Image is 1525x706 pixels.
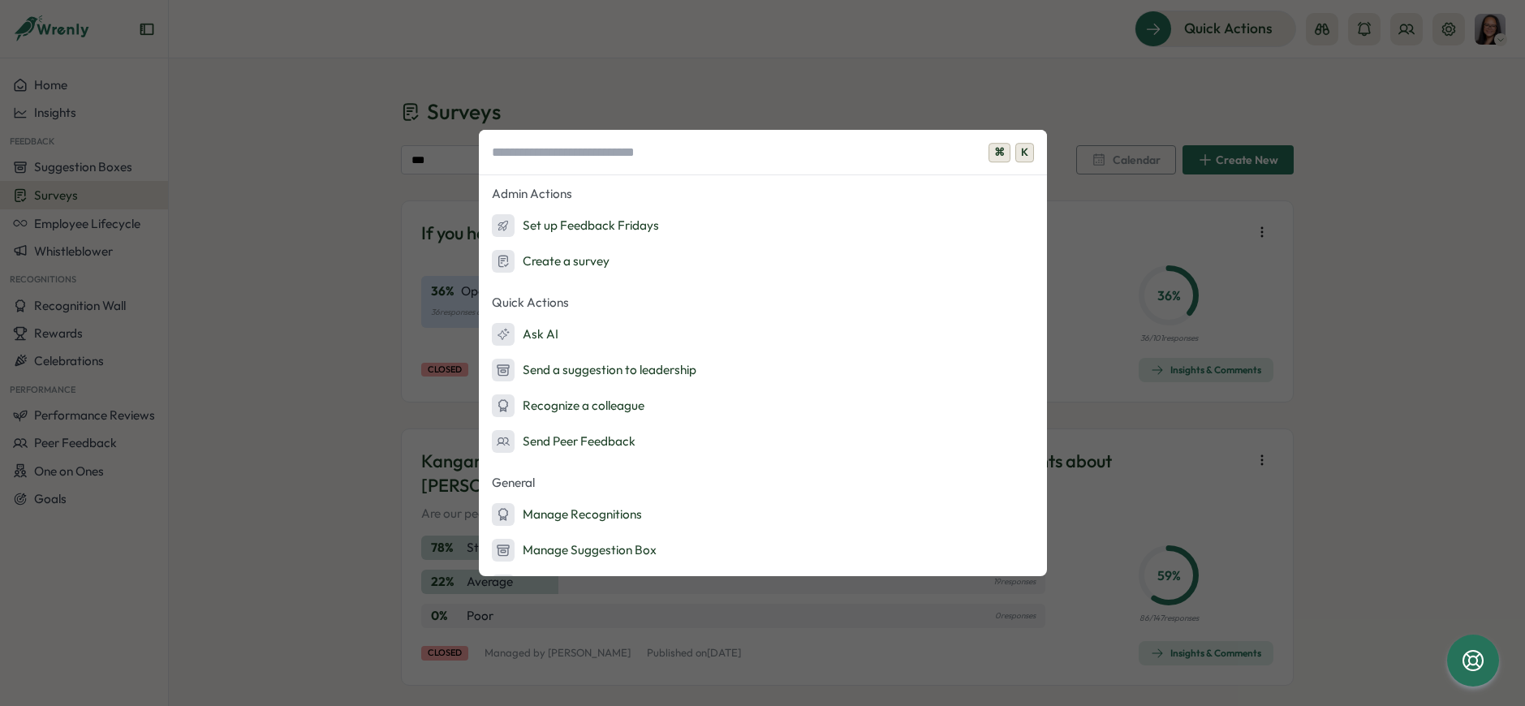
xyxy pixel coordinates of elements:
div: Set up Feedback Fridays [492,214,659,237]
span: K [1015,143,1034,162]
span: ⌘ [989,143,1010,162]
div: Ask AI [492,323,558,346]
div: Send Peer Feedback [492,430,635,453]
div: Recognize a colleague [492,394,644,417]
button: Manage Suggestion Box [479,534,1047,566]
button: Ask AI [479,318,1047,351]
div: Manage Recognitions [492,503,642,526]
div: Create a survey [492,250,610,273]
button: Recognize a colleague [479,390,1047,422]
button: Manage Peer Feedback [479,570,1047,602]
button: Set up Feedback Fridays [479,209,1047,242]
div: Send a suggestion to leadership [492,359,696,381]
p: Quick Actions [479,291,1047,315]
button: Send Peer Feedback [479,425,1047,458]
button: Manage Recognitions [479,498,1047,531]
div: Manage Peer Feedback [492,575,653,597]
div: Manage Suggestion Box [492,539,657,562]
p: Admin Actions [479,182,1047,206]
button: Send a suggestion to leadership [479,354,1047,386]
p: General [479,471,1047,495]
button: Create a survey [479,245,1047,278]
